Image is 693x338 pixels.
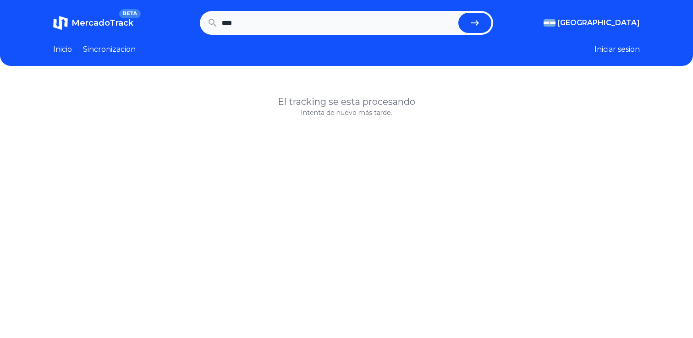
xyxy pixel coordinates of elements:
span: BETA [119,9,141,18]
img: MercadoTrack [53,16,68,30]
span: [GEOGRAPHIC_DATA] [557,17,640,28]
p: Intenta de nuevo más tarde. [53,108,640,117]
a: Inicio [53,44,72,55]
button: [GEOGRAPHIC_DATA] [544,17,640,28]
span: MercadoTrack [71,18,133,28]
a: MercadoTrackBETA [53,16,133,30]
a: Sincronizacion [83,44,136,55]
img: Argentina [544,19,555,27]
h1: El tracking se esta procesando [53,95,640,108]
button: Iniciar sesion [594,44,640,55]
